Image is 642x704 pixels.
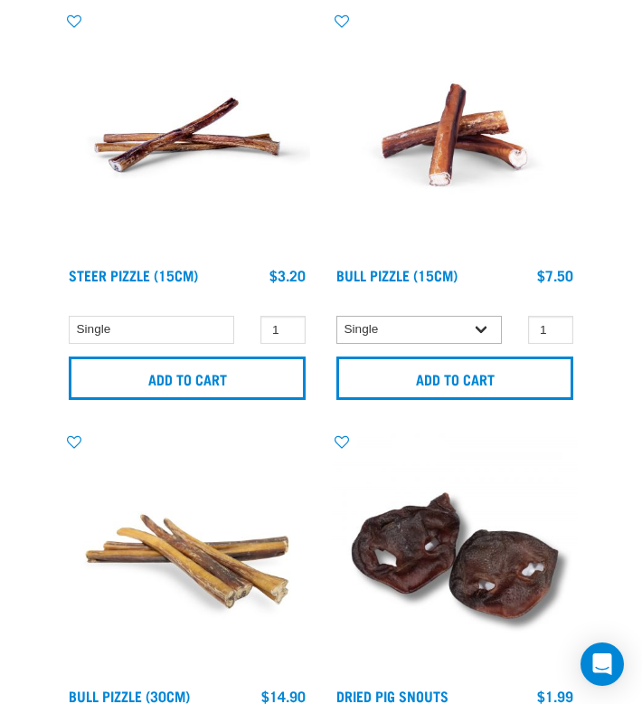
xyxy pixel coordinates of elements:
input: Add to cart [336,357,573,400]
div: $3.20 [269,267,306,283]
a: Dried Pig Snouts [336,691,448,699]
input: Add to cart [69,357,306,400]
img: IMG 9990 [332,433,578,679]
input: 1 [528,316,573,344]
img: Raw Essentials Steer Pizzle 15cm [64,12,310,258]
a: Bull Pizzle (30cm) [69,691,190,699]
div: $14.90 [261,688,306,704]
a: Steer Pizzle (15cm) [69,271,198,279]
div: $1.99 [537,688,573,704]
div: Open Intercom Messenger [581,642,624,686]
img: Bull Pizzle 30cm for Dogs [64,433,310,679]
a: Bull Pizzle (15cm) [336,271,458,279]
input: 1 [260,316,306,344]
img: Bull Pizzle [332,12,578,258]
div: $7.50 [537,267,573,283]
